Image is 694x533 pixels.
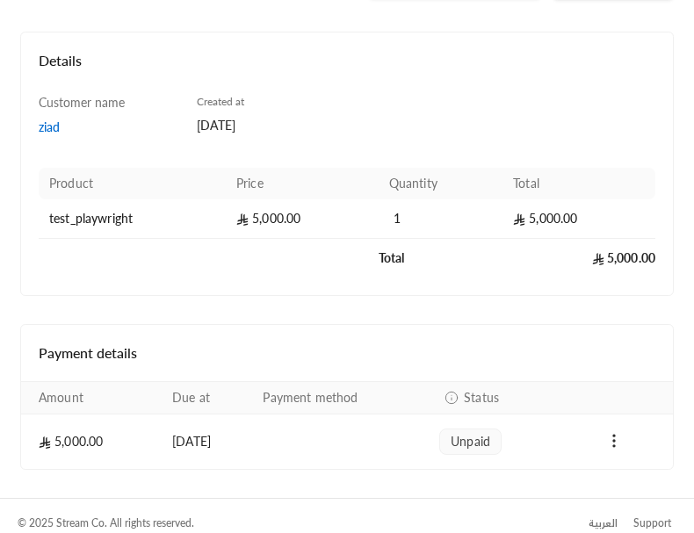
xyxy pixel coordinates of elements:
td: test_playwright [39,199,226,239]
th: Due at [162,382,252,414]
div: العربية [589,515,618,531]
td: 5,000.00 [226,199,379,239]
td: 5,000.00 [21,414,162,469]
div: [DATE] [197,117,339,134]
th: Quantity [379,168,502,199]
td: 5,000.00 [502,239,655,277]
th: Product [39,168,226,199]
th: Price [226,168,379,199]
table: Products [39,168,655,277]
span: Status [464,389,499,407]
span: Created at [197,95,244,108]
h4: Details [39,50,655,89]
span: unpaid [451,433,490,450]
td: [DATE] [162,414,252,469]
span: Customer name [39,95,125,110]
th: Amount [21,382,162,414]
td: 5,000.00 [502,199,655,239]
div: © 2025 Stream Co. All rights reserved. [18,515,194,531]
table: Payments [21,381,673,469]
span: 1 [389,210,407,227]
th: Total [502,168,655,199]
th: Payment method [252,382,429,414]
td: Total [379,239,502,277]
a: ziad [39,119,181,136]
h4: Payment details [39,342,655,364]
